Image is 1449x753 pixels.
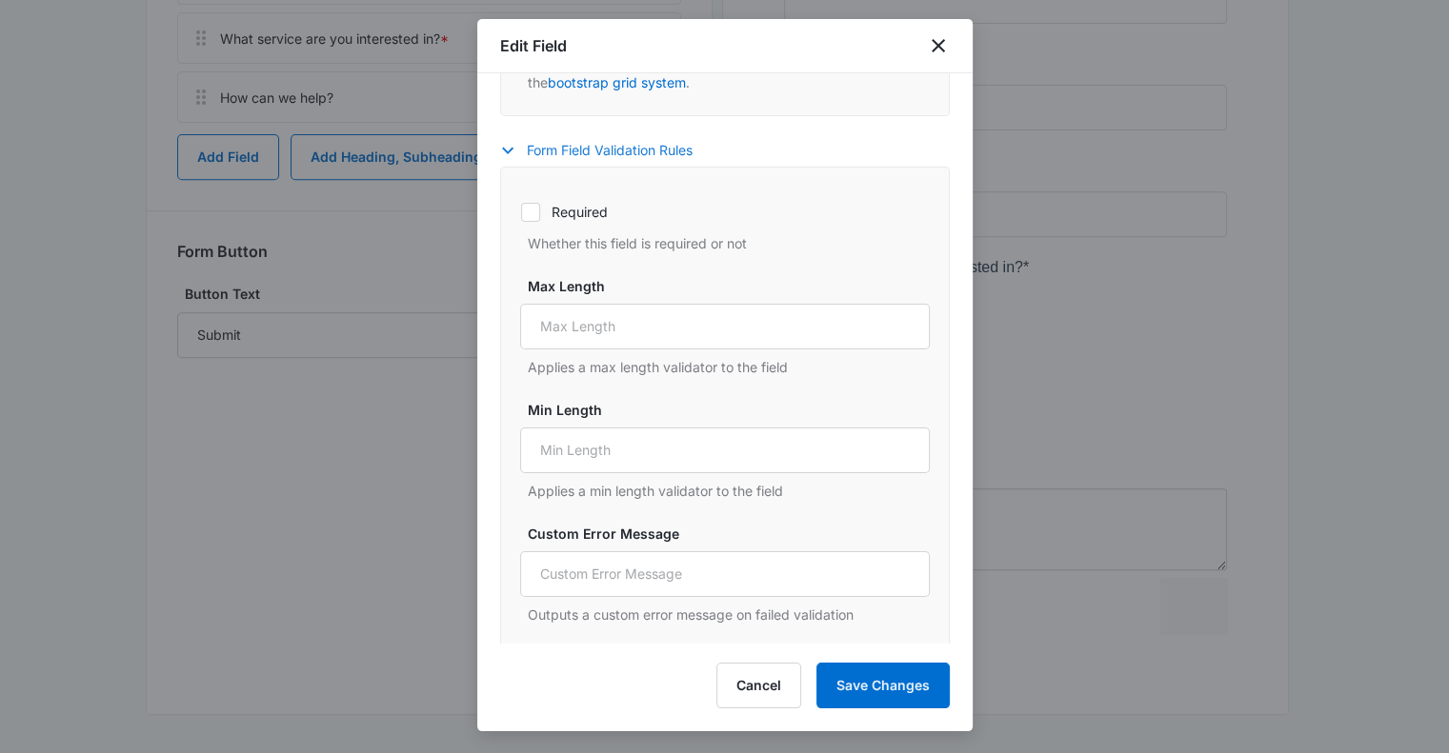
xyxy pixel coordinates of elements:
[716,663,801,708] button: Cancel
[528,357,930,377] p: Applies a max length validator to the field
[19,701,123,723] label: Standing Seam
[528,233,930,253] p: Whether this field is required or not
[520,551,930,597] input: Custom Error Message
[528,524,937,544] label: Custom Error Message
[528,604,930,624] p: Outputs a custom error message on failed validation
[520,304,930,349] input: Max Length
[528,400,937,420] label: Min Length
[528,276,937,296] label: Max Length
[816,663,950,708] button: Save Changes
[500,34,567,57] h1: Edit Field
[528,481,930,501] p: Applies a min length validator to the field
[500,139,712,162] button: Form Field Validation Rules
[520,427,930,473] input: Min Length
[520,202,930,222] label: Required
[19,670,69,693] label: Gutters
[548,74,686,90] a: bootstrap grid system
[927,34,950,57] button: close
